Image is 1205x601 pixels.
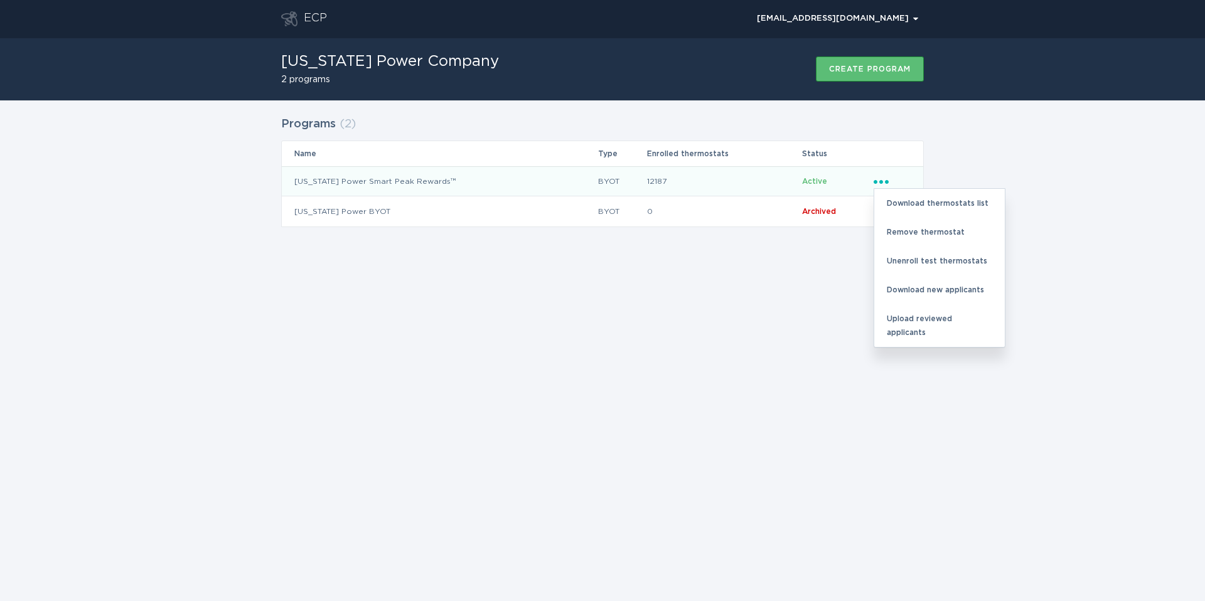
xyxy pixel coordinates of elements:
tr: a83c1515c177425987cf5c621d13ecf6 [282,166,923,196]
div: Create program [829,65,911,73]
th: Type [597,141,647,166]
td: [US_STATE] Power BYOT [282,196,597,226]
div: Download new applicants [874,275,1005,304]
div: [EMAIL_ADDRESS][DOMAIN_NAME] [757,15,918,23]
td: BYOT [597,196,647,226]
h2: Programs [281,113,336,136]
th: Status [801,141,873,166]
div: Download thermostats list [874,189,1005,218]
button: Open user account details [751,9,924,28]
div: Popover menu [751,9,924,28]
td: 0 [646,196,801,226]
button: Go to dashboard [281,11,297,26]
th: Enrolled thermostats [646,141,801,166]
td: [US_STATE] Power Smart Peak Rewards™ [282,166,597,196]
span: Active [802,178,827,185]
td: 12187 [646,166,801,196]
button: Create program [816,56,924,82]
div: Remove thermostat [874,218,1005,247]
div: Unenroll test thermostats [874,247,1005,275]
tr: Table Headers [282,141,923,166]
h1: [US_STATE] Power Company [281,54,499,69]
h2: 2 programs [281,75,499,84]
div: ECP [304,11,327,26]
td: BYOT [597,166,647,196]
th: Name [282,141,597,166]
tr: 8d6a52c1d73a46e5a16b295e74fc7604 [282,196,923,226]
div: Upload reviewed applicants [874,304,1005,347]
span: ( 2 ) [340,119,356,130]
span: Archived [802,208,836,215]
